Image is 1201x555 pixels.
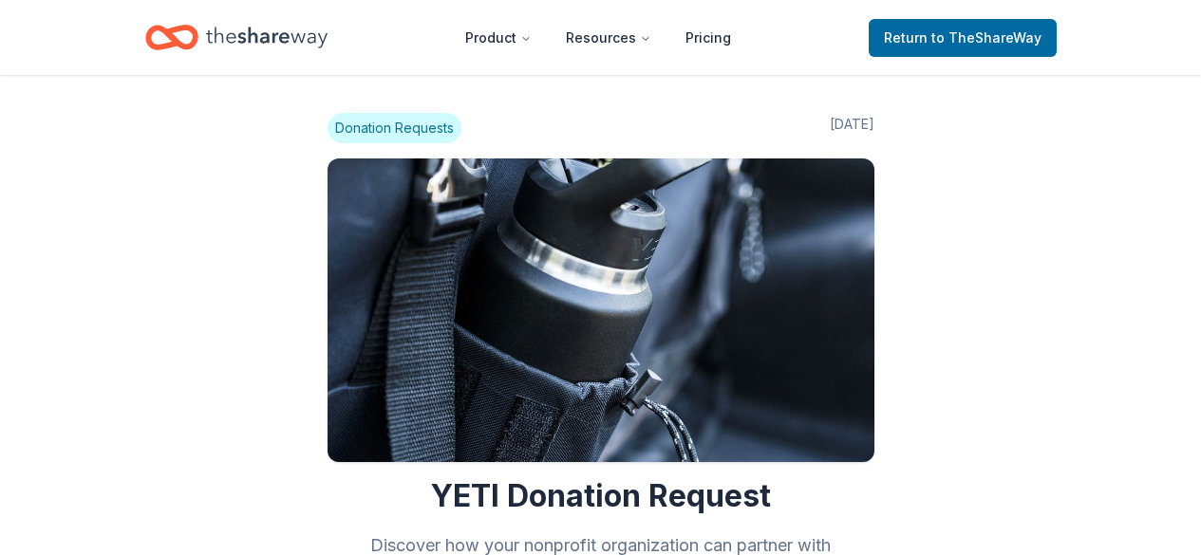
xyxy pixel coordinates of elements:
[328,158,874,462] img: Image for YETI Donation Request
[328,113,461,143] span: Donation Requests
[670,19,746,57] a: Pricing
[145,15,328,60] a: Home
[869,19,1057,57] a: Returnto TheShareWay
[450,15,746,60] nav: Main
[328,477,874,515] h1: YETI Donation Request
[450,19,547,57] button: Product
[931,29,1041,46] span: to TheShareWay
[830,113,874,143] span: [DATE]
[551,19,666,57] button: Resources
[884,27,1041,49] span: Return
